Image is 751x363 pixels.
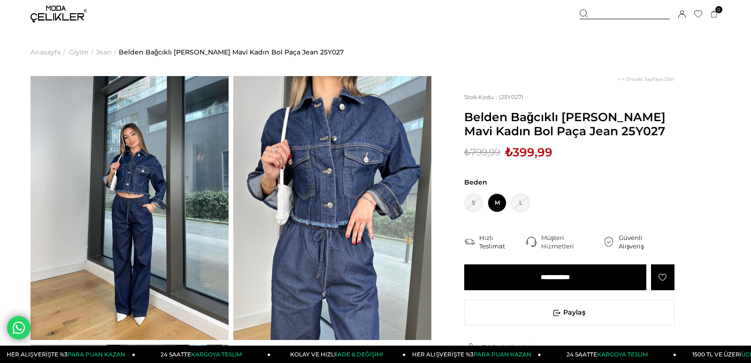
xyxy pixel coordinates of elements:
img: call-center.png [526,237,536,247]
a: < < Önceki Sayfaya Dön [618,76,674,82]
span: KARGOYA TESLİM [191,351,242,358]
span: Beden [464,178,674,186]
span: Stok Kodu [464,93,499,100]
span: Paylaş [465,300,674,325]
div: Müşteri Hizmetleri [541,233,604,250]
span: (25Y027) [464,93,523,100]
span: 0 [715,6,722,13]
img: logo [31,6,87,23]
span: L [511,193,530,212]
a: Favorilere Ekle [651,264,674,290]
img: security.png [604,237,614,247]
span: KARGOYA TESLİM [597,351,648,358]
div: Hızlı Teslimat [479,233,526,250]
span: PARA PUAN KAZAN [474,351,531,358]
span: ₺399,99 [505,145,552,159]
a: Giyim [69,28,89,76]
span: S [464,193,483,212]
a: 24 SAATTEKARGOYA TESLİM [135,346,270,363]
li: > [69,28,96,76]
a: 24 SAATTEKARGOYA TESLİM [541,346,676,363]
span: Telefonla Sipariş [482,344,527,351]
a: 0 [711,11,718,18]
img: Carey jeans 25Y027 [233,76,431,340]
li: > [31,28,68,76]
a: Anasayfa [31,28,61,76]
span: M [488,193,506,212]
span: İADE & DEĞİŞİM! [336,351,383,358]
img: shipping.png [464,237,475,247]
span: Belden Bağcıklı [PERSON_NAME] Mavi Kadın Bol Paça Jean 25Y027 [464,110,674,138]
span: ₺799,99 [464,145,500,159]
a: Jean [96,28,112,76]
img: Carey jeans 25Y027 [31,76,229,340]
a: Telefonla Sipariş [469,343,529,351]
a: KOLAY VE HIZLIİADE & DEĞİŞİM! [270,346,406,363]
li: > [96,28,119,76]
a: HER ALIŞVERİŞTE %3PARA PUAN KAZAN [406,346,541,363]
div: Güvenli Alışveriş [619,233,674,250]
span: PARA PUAN KAZAN [68,351,125,358]
a: Belden Bağcıklı [PERSON_NAME] Mavi Kadın Bol Paça Jean 25Y027 [119,28,344,76]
